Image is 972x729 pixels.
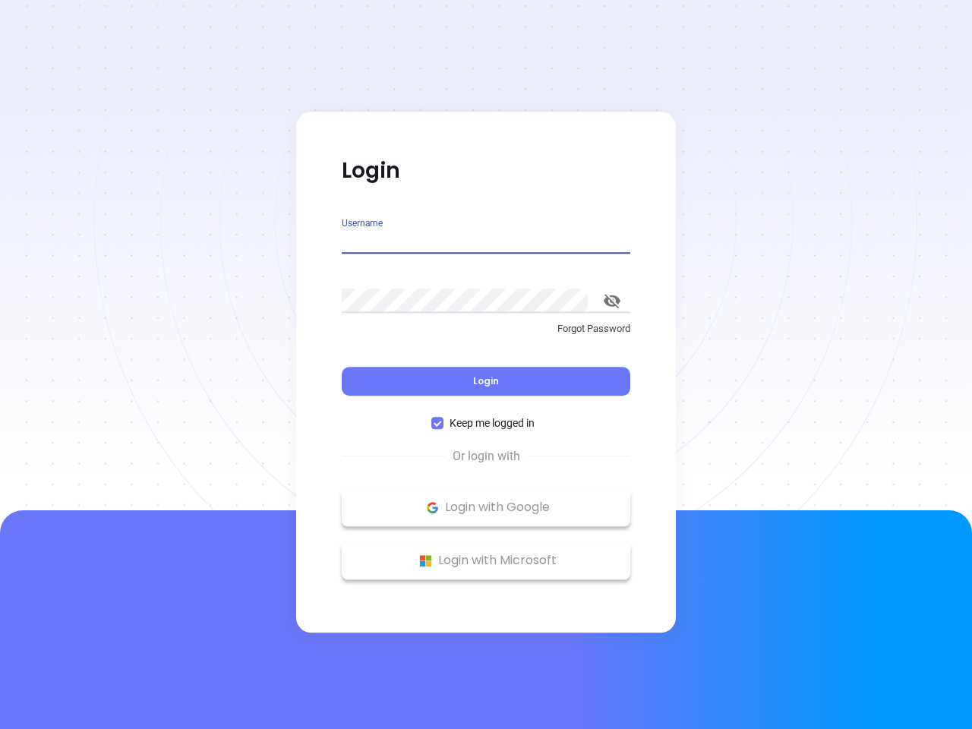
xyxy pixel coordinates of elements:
[342,541,630,579] button: Microsoft Logo Login with Microsoft
[445,447,528,465] span: Or login with
[416,551,435,570] img: Microsoft Logo
[342,488,630,526] button: Google Logo Login with Google
[349,496,623,519] p: Login with Google
[349,549,623,572] p: Login with Microsoft
[342,367,630,396] button: Login
[423,498,442,517] img: Google Logo
[342,321,630,336] p: Forgot Password
[473,374,499,387] span: Login
[594,282,630,319] button: toggle password visibility
[342,219,383,228] label: Username
[342,157,630,185] p: Login
[443,415,541,431] span: Keep me logged in
[342,321,630,349] a: Forgot Password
